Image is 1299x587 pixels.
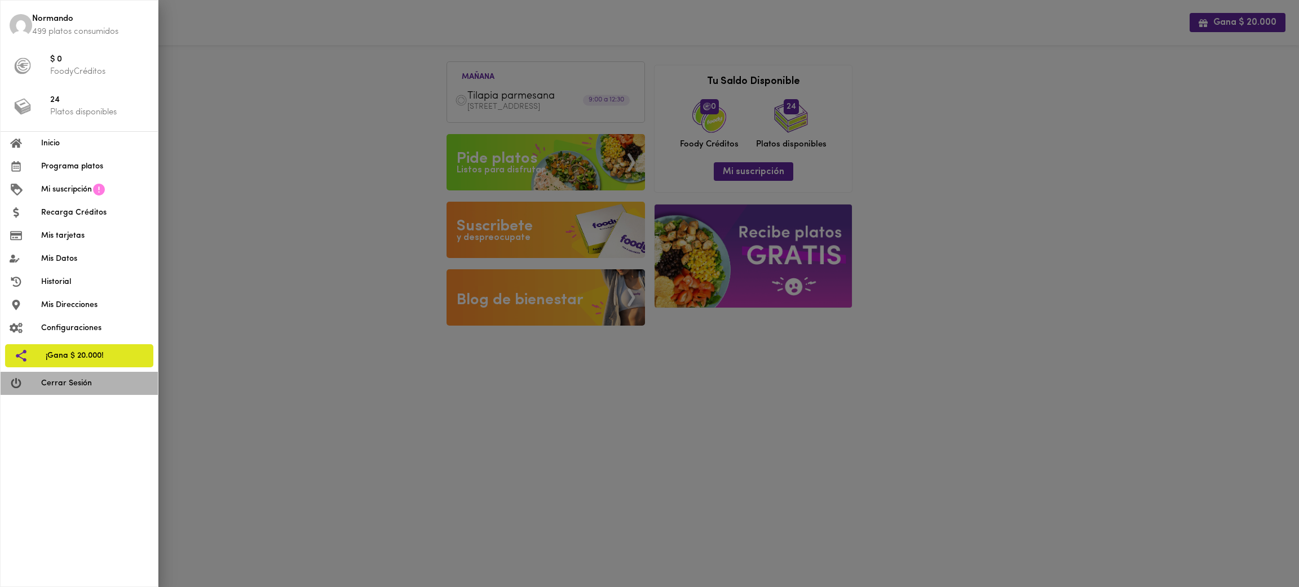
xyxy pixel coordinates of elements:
span: Configuraciones [41,322,149,334]
span: Programa platos [41,161,149,172]
iframe: Messagebird Livechat Widget [1234,522,1288,576]
span: Mis tarjetas [41,230,149,242]
span: Mis Datos [41,253,149,265]
span: Mis Direcciones [41,299,149,311]
span: $ 0 [50,54,149,66]
p: FoodyCréditos [50,66,149,78]
span: Inicio [41,137,149,149]
img: platos_menu.png [14,98,31,115]
span: Mi suscripción [41,184,92,195]
span: Cerrar Sesión [41,377,149,389]
img: foody-creditos-black.png [14,57,31,74]
p: 499 platos consumidos [32,26,149,38]
p: Platos disponibles [50,106,149,118]
span: Normando [32,13,149,26]
span: Historial [41,276,149,288]
span: ¡Gana $ 20.000! [46,350,144,362]
span: Recarga Créditos [41,207,149,219]
span: 24 [50,94,149,107]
